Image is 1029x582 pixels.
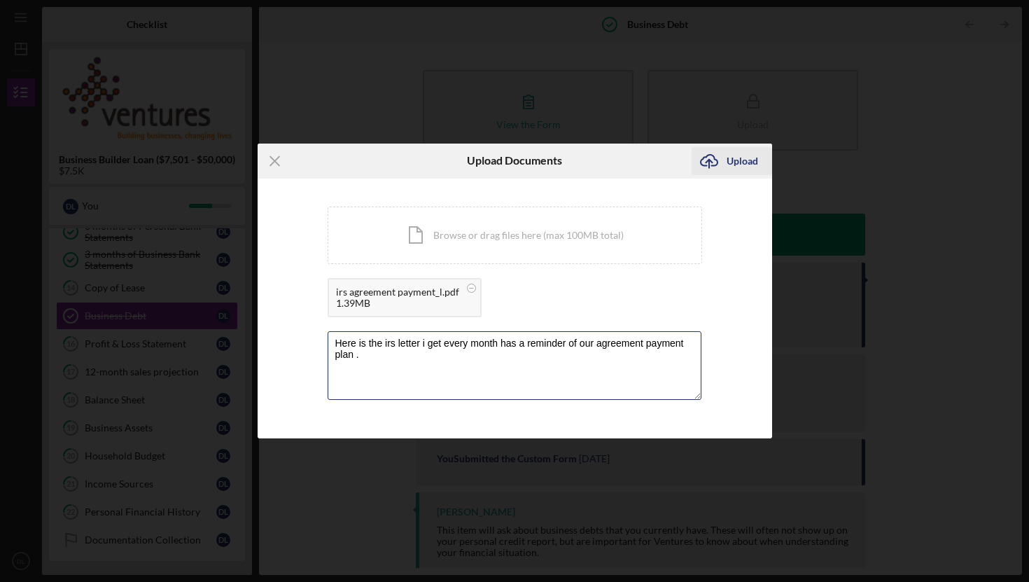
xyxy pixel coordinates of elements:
[692,147,772,175] button: Upload
[467,154,562,167] h6: Upload Documents
[727,147,758,175] div: Upload
[336,298,459,309] div: 1.39MB
[328,331,701,400] textarea: Here is the irs letter i get every month has a reminder of our agreement payment plan .
[336,286,459,298] div: irs agreement payment_l.pdf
